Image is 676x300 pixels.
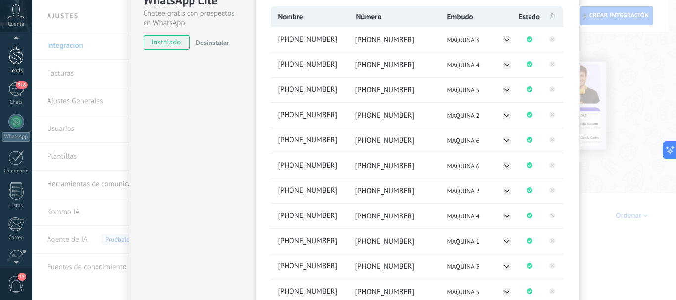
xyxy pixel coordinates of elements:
span: +5217221042282 [276,85,348,95]
span: +5215513689837 [276,35,348,45]
li: Conectado correctamente [517,103,542,128]
span: Cuenta [8,21,24,28]
span: MAQUINA 1 [447,237,480,246]
span: [PHONE_NUMBER] [355,111,415,120]
span: [PHONE_NUMBER] [355,136,415,145]
span: 516 [16,81,27,89]
button: MAQUINA 3 [444,261,512,272]
button: MAQUINA 6 [444,161,512,171]
li: Conectado correctamente [517,52,542,77]
div: Listas [2,203,31,209]
span: MAQUINA 2 [447,187,480,195]
div: Leads [2,68,31,74]
button: MAQUINA 6 [444,135,512,146]
button: MAQUINA 4 [444,211,512,221]
span: Nombre [278,12,303,22]
span: MAQUINA 5 [447,86,480,94]
li: Conectado correctamente [517,128,542,153]
button: MAQUINA 5 [444,85,512,95]
span: +5215547864379 [276,211,348,221]
li: Conectado correctamente [517,178,542,203]
span: +5215521163784 [276,110,348,121]
span: +5212711535905 [276,135,348,146]
span: +5215574068042 [276,261,348,272]
span: [PHONE_NUMBER] [355,35,415,44]
span: [PHONE_NUMBER] [355,186,415,196]
li: Conectado correctamente [517,229,542,254]
div: Calendario [2,168,31,174]
div: Chatee gratis con prospectos en WhatsApp [144,9,241,28]
span: MAQUINA 4 [447,61,480,69]
button: MAQUINA 2 [444,110,512,121]
button: MAQUINA 3 [444,35,512,45]
span: +5217221109201 [276,60,348,70]
span: +5215510513046 [276,186,348,196]
span: +5215524100498 [276,161,348,171]
span: [PHONE_NUMBER] [355,287,415,297]
span: [PHONE_NUMBER] [355,86,415,95]
span: [PHONE_NUMBER] [355,262,415,271]
li: Conectado correctamente [517,204,542,228]
li: Conectado correctamente [517,153,542,178]
span: [PHONE_NUMBER] [355,60,415,70]
span: MAQUINA 3 [447,262,480,271]
div: Chats [2,99,31,106]
div: WhatsApp [2,132,30,142]
li: Conectado correctamente [517,27,542,52]
span: MAQUINA 3 [447,36,480,44]
button: MAQUINA 2 [444,186,512,196]
span: [PHONE_NUMBER] [355,161,415,171]
span: MAQUINA 4 [447,212,480,220]
span: Desinstalar [196,38,229,47]
span: Estado [519,12,540,22]
span: Embudo [447,12,473,22]
button: MAQUINA 5 [444,287,512,297]
li: Conectado correctamente [517,78,542,102]
div: Correo [2,235,31,241]
span: MAQUINA 6 [447,162,480,170]
span: MAQUINA 2 [447,111,480,120]
span: MAQUINA 5 [447,288,480,296]
span: [PHONE_NUMBER] [355,212,415,221]
span: 15 [18,273,26,281]
span: Número [356,12,382,22]
button: MAQUINA 1 [444,236,512,247]
span: +5215578726980 [276,287,348,297]
button: Desinstalar [192,35,229,50]
li: Conectado correctamente [517,254,542,279]
button: MAQUINA 4 [444,60,512,70]
span: +5215519009253 [276,236,348,247]
span: instalado [144,35,189,50]
span: MAQUINA 6 [447,136,480,145]
span: [PHONE_NUMBER] [355,237,415,246]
